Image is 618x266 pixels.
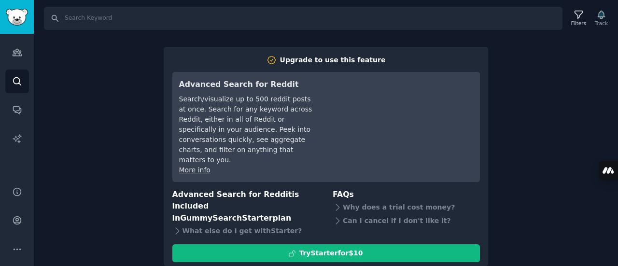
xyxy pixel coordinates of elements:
[280,55,386,65] div: Upgrade to use this feature
[172,224,320,238] div: What else do I get with Starter ?
[179,166,211,174] a: More info
[333,200,480,214] div: Why does a trial cost money?
[172,244,480,262] button: TryStarterfor$10
[299,248,363,258] div: Try Starter for $10
[333,214,480,227] div: Can I cancel if I don't like it?
[44,7,562,30] input: Search Keyword
[172,189,320,224] h3: Advanced Search for Reddit is included in plan
[571,20,586,27] div: Filters
[180,213,272,223] span: GummySearch Starter
[179,79,315,91] h3: Advanced Search for Reddit
[333,189,480,201] h3: FAQs
[179,94,315,165] div: Search/visualize up to 500 reddit posts at once. Search for any keyword across Reddit, either in ...
[328,79,473,151] iframe: YouTube video player
[6,9,28,26] img: GummySearch logo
